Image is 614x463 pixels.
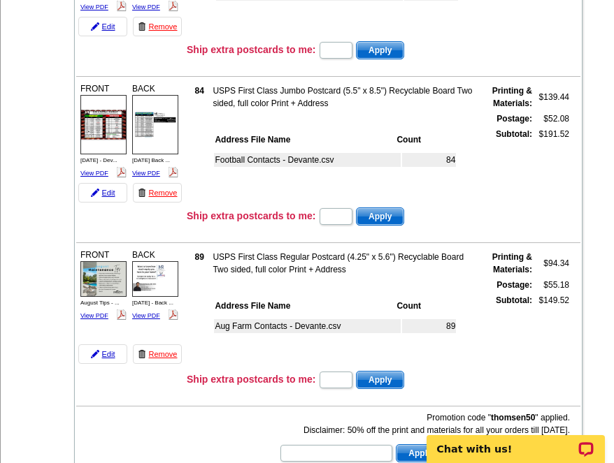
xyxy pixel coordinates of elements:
[356,207,404,226] button: Apply
[78,80,129,182] div: FRONT
[212,250,476,277] td: USPS First Class Regular Postcard (4.25" x 5.6") Recyclable Board Two sided, full color Print + A...
[214,133,394,147] th: Address File Name
[168,1,178,11] img: pdf_logo.png
[91,350,99,358] img: pencil-icon.gif
[133,183,182,203] a: Remove
[491,413,535,422] b: thomsen50
[91,22,99,31] img: pencil-icon.gif
[534,112,570,126] td: $52.08
[168,167,178,177] img: pdf_logo.png
[80,95,127,154] img: small-thumb.jpg
[138,350,146,358] img: trashcan-icon.gif
[116,1,127,11] img: pdf_logo.png
[168,309,178,320] img: pdf_logo.png
[80,170,108,177] a: View PDF
[133,17,182,36] a: Remove
[396,133,456,147] th: Count
[138,22,146,31] img: trashcan-icon.gif
[357,208,404,225] span: Apply
[132,3,160,10] a: View PDF
[187,210,315,222] h3: Ship extra postcards to me:
[397,445,488,462] span: Apply Promotion
[497,280,532,290] strong: Postage:
[279,411,570,436] div: Promotion code " " applied. Disclaimer: 50% off the print and materials for all your orders till ...
[80,157,117,163] span: [DATE] - Dev...
[356,371,404,389] button: Apply
[357,372,404,388] span: Apply
[187,373,315,385] h3: Ship extra postcards to me:
[357,42,404,59] span: Apply
[534,250,570,277] td: $94.34
[130,247,180,324] div: BACK
[132,170,160,177] a: View PDF
[116,167,127,177] img: pdf_logo.png
[497,114,532,124] strong: Postage:
[492,86,532,108] strong: Printing & Materials:
[187,43,315,56] h3: Ship extra postcards to me:
[132,300,173,306] span: [DATE] - Back ...
[534,278,570,292] td: $55.18
[195,252,204,262] strong: 89
[80,3,108,10] a: View PDF
[80,261,127,297] img: small-thumb.jpg
[80,312,108,319] a: View PDF
[116,309,127,320] img: pdf_logo.png
[133,344,182,364] a: Remove
[496,295,532,305] strong: Subtotal:
[132,157,170,163] span: [DATE] Back ...
[402,153,456,167] td: 84
[195,86,204,96] strong: 84
[132,312,160,319] a: View PDF
[534,127,570,200] td: $191.52
[402,319,456,333] td: 89
[78,17,127,36] a: Edit
[214,299,394,313] th: Address File Name
[212,84,476,110] td: USPS First Class Jumbo Postcard (5.5" x 8.5") Recyclable Board Two sided, full color Print + Address
[496,129,532,139] strong: Subtotal:
[214,153,401,167] td: Football Contacts - Devante.csv
[78,183,127,203] a: Edit
[534,293,570,366] td: $149.52
[132,261,178,297] img: small-thumb.jpg
[138,189,146,197] img: trashcan-icon.gif
[132,95,178,154] img: small-thumb.jpg
[492,252,532,274] strong: Printing & Materials:
[78,247,129,324] div: FRONT
[214,319,401,333] td: Aug Farm Contacts - Devante.csv
[417,419,614,463] iframe: LiveChat chat widget
[396,299,456,313] th: Count
[91,189,99,197] img: pencil-icon.gif
[130,80,180,182] div: BACK
[396,444,489,462] button: Apply Promotion
[534,84,570,110] td: $139.44
[356,41,404,59] button: Apply
[78,344,127,364] a: Edit
[80,300,120,306] span: August Tips - ...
